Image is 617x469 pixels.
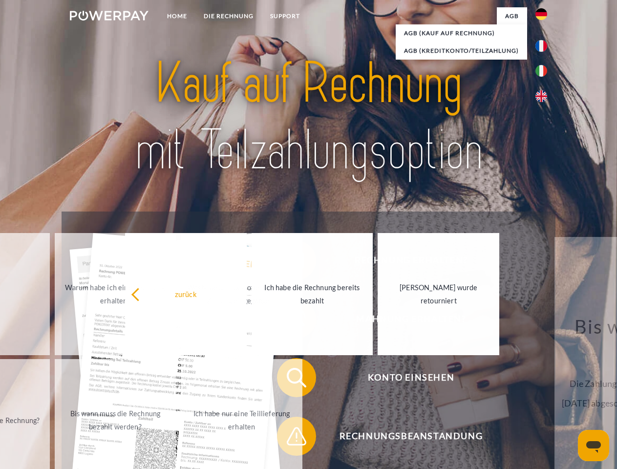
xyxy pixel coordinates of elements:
[61,407,170,433] div: Bis wann muss die Rechnung bezahlt werden?
[257,281,367,307] div: Ich habe die Rechnung bereits bezahlt
[291,358,531,397] span: Konto einsehen
[535,65,547,77] img: it
[535,40,547,52] img: fr
[396,42,527,60] a: AGB (Kreditkonto/Teilzahlung)
[195,7,262,25] a: DIE RECHNUNG
[262,7,308,25] a: SUPPORT
[383,281,493,307] div: [PERSON_NAME] wurde retourniert
[187,407,297,433] div: Ich habe nur eine Teillieferung erhalten
[159,7,195,25] a: Home
[291,417,531,456] span: Rechnungsbeanstandung
[535,90,547,102] img: en
[578,430,609,461] iframe: Schaltfläche zum Öffnen des Messaging-Fensters
[396,24,527,42] a: AGB (Kauf auf Rechnung)
[93,47,524,187] img: title-powerpay_de.svg
[497,7,527,25] a: agb
[535,8,547,20] img: de
[61,281,170,307] div: Warum habe ich eine Rechnung erhalten?
[277,358,531,397] button: Konto einsehen
[277,417,531,456] button: Rechnungsbeanstandung
[131,287,241,300] div: zurück
[70,11,149,21] img: logo-powerpay-white.svg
